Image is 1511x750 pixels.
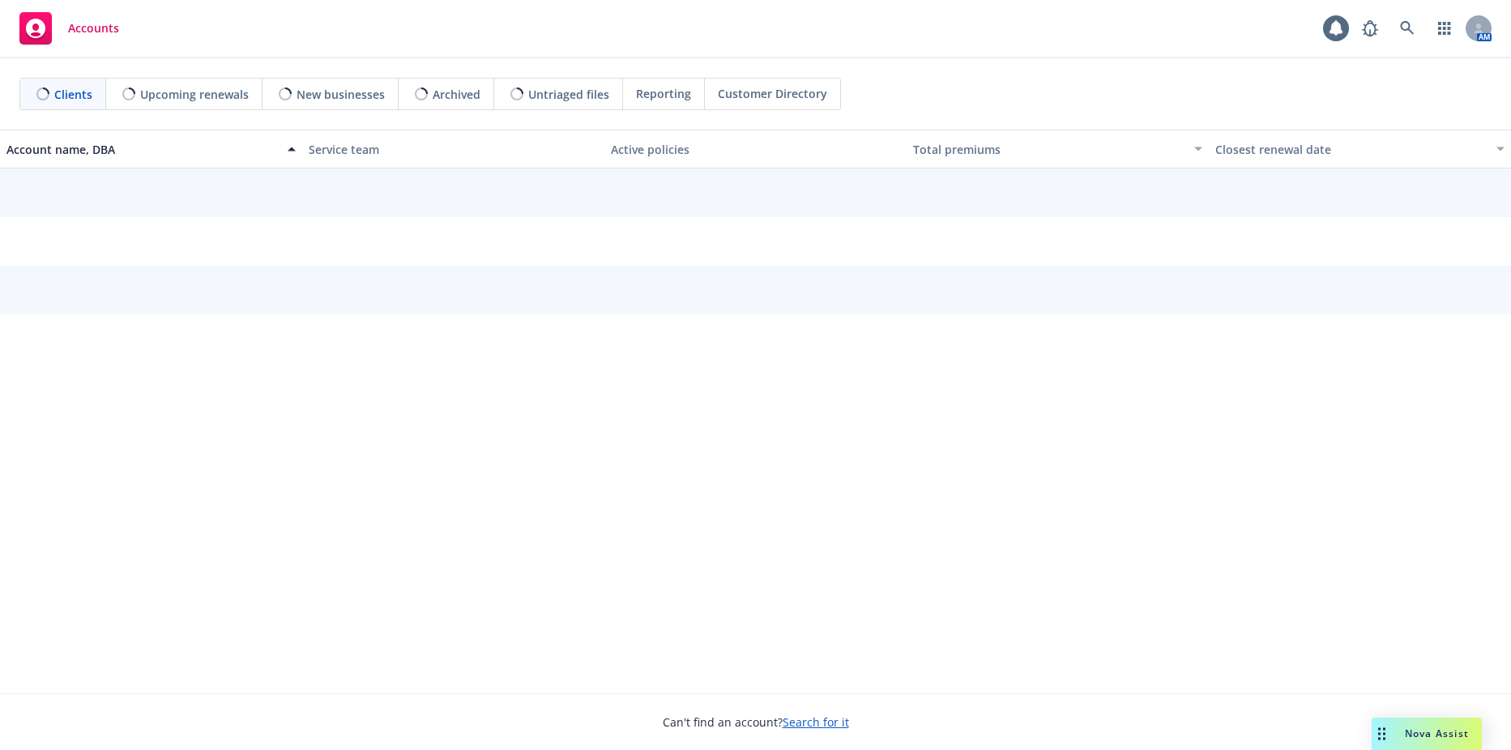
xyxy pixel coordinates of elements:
span: Upcoming renewals [140,86,249,103]
button: Closest renewal date [1209,130,1511,168]
span: Can't find an account? [663,714,849,731]
button: Total premiums [907,130,1209,168]
button: Nova Assist [1372,718,1482,750]
span: Nova Assist [1405,727,1469,740]
button: Active policies [604,130,907,168]
span: Untriaged files [528,86,609,103]
div: Account name, DBA [6,141,278,158]
span: Archived [433,86,480,103]
a: Search for it [783,714,849,730]
span: Accounts [68,22,119,35]
span: Clients [54,86,92,103]
span: Customer Directory [718,85,827,102]
a: Accounts [13,6,126,51]
span: New businesses [297,86,385,103]
div: Closest renewal date [1215,141,1487,158]
a: Search [1391,12,1423,45]
div: Total premiums [913,141,1184,158]
a: Switch app [1428,12,1461,45]
div: Service team [309,141,598,158]
div: Active policies [611,141,900,158]
span: Reporting [636,85,691,102]
a: Report a Bug [1354,12,1386,45]
div: Drag to move [1372,718,1392,750]
button: Service team [302,130,604,168]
